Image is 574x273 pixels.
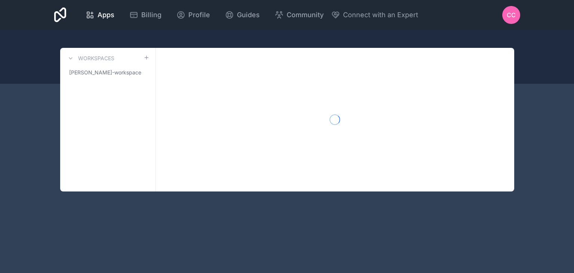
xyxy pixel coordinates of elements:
[98,10,114,20] span: Apps
[141,10,161,20] span: Billing
[170,7,216,23] a: Profile
[80,7,120,23] a: Apps
[269,7,330,23] a: Community
[507,10,516,19] span: CC
[343,10,418,20] span: Connect with an Expert
[331,10,418,20] button: Connect with an Expert
[123,7,167,23] a: Billing
[219,7,266,23] a: Guides
[66,54,114,63] a: Workspaces
[78,55,114,62] h3: Workspaces
[188,10,210,20] span: Profile
[237,10,260,20] span: Guides
[69,69,141,76] span: [PERSON_NAME]-workspace
[66,66,149,79] a: [PERSON_NAME]-workspace
[287,10,324,20] span: Community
